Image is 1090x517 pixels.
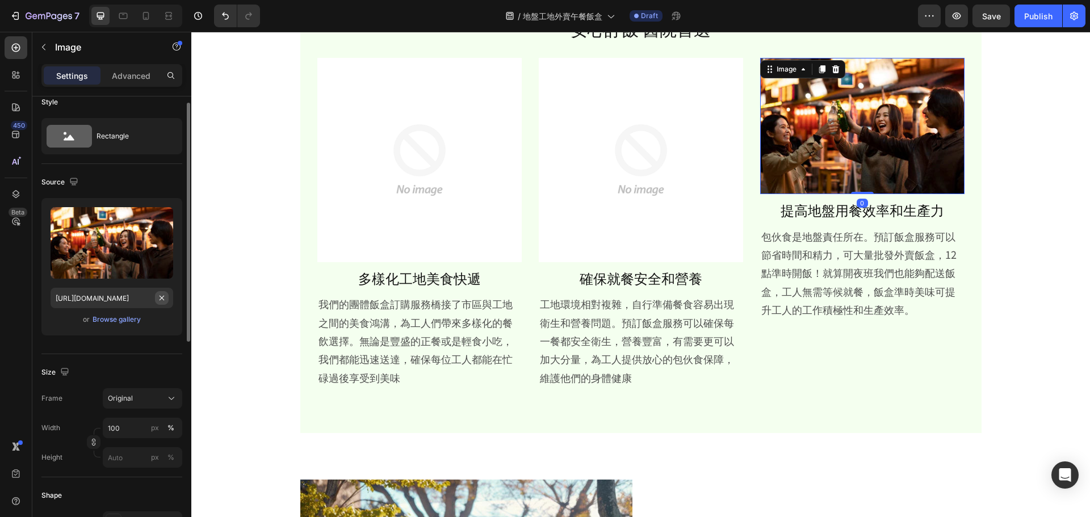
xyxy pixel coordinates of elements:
button: px [164,451,178,464]
h2: Rich Text Editor. Editing area: main [569,168,773,188]
div: Image [583,32,607,43]
span: 地盤工地外賣午餐飯盒 [523,10,602,22]
div: px [151,452,159,463]
div: 450 [11,121,27,130]
p: 確保就餐安全和營養 [349,237,551,255]
button: % [148,421,162,435]
label: Width [41,423,60,433]
div: Style [41,97,58,107]
div: Publish [1024,10,1053,22]
p: Image [55,40,152,54]
input: px% [103,447,182,468]
p: 工地環境相對複雜，自行準備餐食容易出現衛生和營養問題。預訂飯盒服務可以確保每一餐都安全衛生，營養豐富，有需要更可以加大分量，為工人提供放心的包伙食保障，維護他們的身體健康 [349,263,551,355]
button: Save [972,5,1010,27]
div: Rectangle [97,123,166,149]
button: Original [103,388,182,409]
input: https://example.com/image.jpg [51,288,173,308]
div: Open Intercom Messenger [1051,461,1079,489]
span: or [83,313,90,326]
iframe: Design area [191,32,1090,517]
div: px [151,423,159,433]
div: Shape [41,490,62,501]
button: Publish [1014,5,1062,27]
p: 7 [74,9,79,23]
p: 包伙食是地盤責任所在。預訂飯盒服務可以節省時間和精力，可大量批發外賣飯盒，12點準時開飯！就算開夜班我們也能夠配送飯盒，工人無需等候就餐，飯盒準時美味可提升工人的工作積極性和生產效率。 [570,195,772,287]
span: / [518,10,521,22]
div: Rich Text Editor. Editing area: main [569,194,773,288]
button: 7 [5,5,85,27]
div: Rich Text Editor. Editing area: main [347,262,552,356]
button: % [148,451,162,464]
span: Original [108,393,133,403]
img: filming_catering400x267.webp [569,26,773,162]
h2: 遠離市區的外景拍攝 [458,482,790,506]
span: Draft [641,11,658,21]
p: 提高地盤用餐效率和生產力 [570,169,772,187]
div: Source [41,175,81,190]
button: px [164,421,178,435]
label: Frame [41,393,62,403]
img: preview-image [51,207,173,279]
div: Browse gallery [93,314,141,325]
span: Save [982,11,1001,21]
div: 0 [665,167,677,176]
button: Browse gallery [92,314,141,325]
div: % [167,452,174,463]
input: px% [103,418,182,438]
div: Undo/Redo [214,5,260,27]
p: Settings [56,70,88,82]
p: Advanced [112,70,150,82]
div: % [167,423,174,433]
div: Beta [9,208,27,217]
label: Height [41,452,62,463]
h2: Rich Text Editor. Editing area: main [347,236,552,256]
div: Size [41,365,72,380]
